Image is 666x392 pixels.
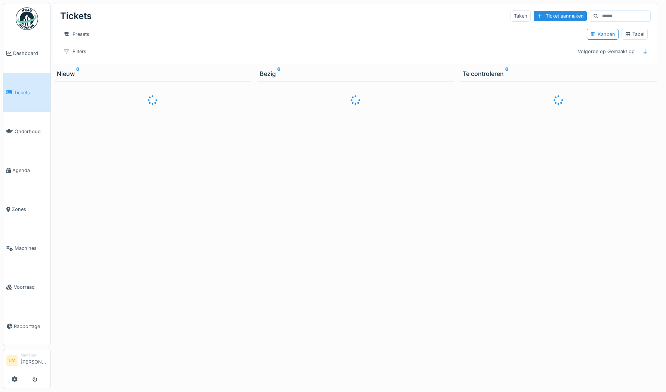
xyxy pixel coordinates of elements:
div: Bezig [260,69,451,78]
div: Te controleren [463,69,654,78]
span: Onderhoud [15,128,47,135]
span: Dashboard [13,50,47,57]
a: LM Manager[PERSON_NAME] [6,352,47,370]
sup: 0 [505,69,509,78]
span: Tickets [14,89,47,96]
a: Tickets [3,73,50,112]
span: Rapportage [14,323,47,330]
img: Badge_color-CXgf-gQk.svg [16,7,38,30]
div: Presets [60,29,93,40]
a: Voorraad [3,268,50,307]
span: Voorraad [14,284,47,291]
sup: 0 [76,69,80,78]
span: Zones [12,206,47,213]
div: Volgorde op Gemaakt op [574,46,638,57]
div: Taken [511,10,531,21]
sup: 0 [277,69,281,78]
a: Zones [3,190,50,229]
a: Onderhoud [3,112,50,151]
a: Machines [3,229,50,268]
a: Dashboard [3,34,50,73]
span: Agenda [12,167,47,174]
a: Agenda [3,151,50,190]
div: Filters [60,46,90,57]
span: Machines [15,245,47,252]
li: [PERSON_NAME] [21,352,47,368]
div: Ticket aanmaken [534,11,587,21]
a: Rapportage [3,307,50,346]
div: Nieuw [57,69,248,78]
div: Manager [21,352,47,358]
div: Tickets [60,6,92,26]
div: Kanban [590,31,615,38]
div: Tabel [625,31,644,38]
li: LM [6,355,18,366]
